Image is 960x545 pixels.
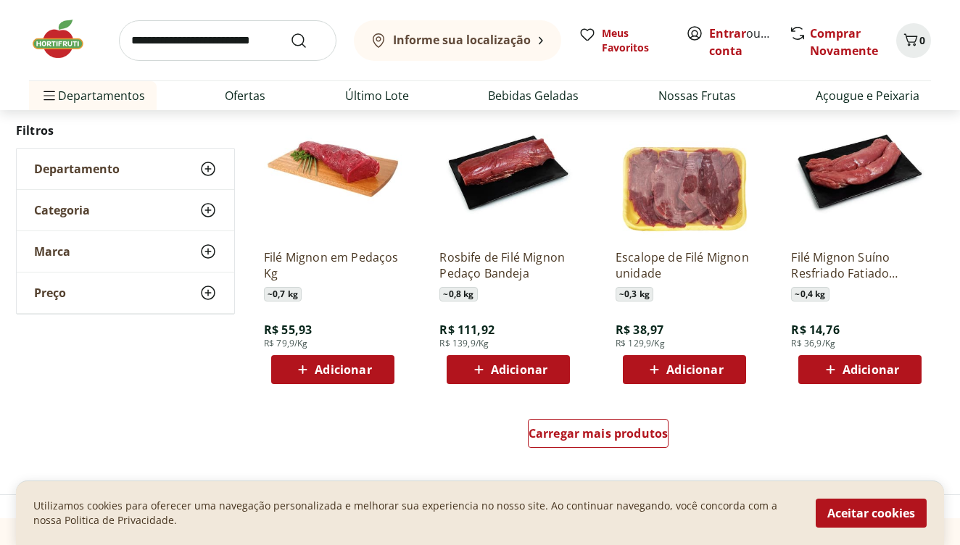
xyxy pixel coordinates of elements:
span: ou [709,25,774,59]
button: Categoria [17,190,234,230]
span: 0 [919,33,925,47]
span: R$ 111,92 [439,322,494,338]
button: Marca [17,231,234,272]
span: ~ 0,4 kg [791,287,829,301]
a: Comprar Novamente [810,25,878,59]
a: Açougue e Peixaria [816,87,919,104]
span: R$ 14,76 [791,322,839,338]
img: Escalope de Filé Mignon unidade [616,100,753,238]
span: Departamento [34,162,120,176]
a: Carregar mais produtos [528,419,669,454]
button: Departamento [17,149,234,189]
a: Entrar [709,25,746,41]
a: Filé Mignon em Pedaços Kg [264,249,402,281]
img: Hortifruti [29,17,102,61]
button: Adicionar [623,355,746,384]
a: Meus Favoritos [579,26,669,55]
button: Adicionar [271,355,394,384]
a: Criar conta [709,25,789,59]
a: Escalope de Filé Mignon unidade [616,249,753,281]
button: Adicionar [798,355,922,384]
span: R$ 36,9/Kg [791,338,835,349]
span: Carregar mais produtos [529,428,669,439]
a: Filé Mignon Suíno Resfriado Fatiado Unidade [791,249,929,281]
a: Último Lote [345,87,409,104]
h2: Filtros [16,116,235,145]
a: Bebidas Geladas [488,87,579,104]
input: search [119,20,336,61]
button: Adicionar [447,355,570,384]
span: Adicionar [666,364,723,375]
span: Meus Favoritos [602,26,669,55]
button: Aceitar cookies [816,499,927,528]
span: ~ 0,8 kg [439,287,477,301]
a: Nossas Frutas [658,87,736,104]
span: R$ 139,9/Kg [439,338,489,349]
span: ~ 0,3 kg [616,287,653,301]
a: Rosbife de Filé Mignon Pedaço Bandeja [439,249,577,281]
button: Menu [41,78,58,113]
button: Informe sua localização [354,20,561,61]
span: R$ 38,97 [616,322,663,338]
span: R$ 129,9/Kg [616,338,665,349]
span: R$ 55,93 [264,322,312,338]
span: Departamentos [41,78,145,113]
button: Carrinho [896,23,931,58]
img: Rosbife de Filé Mignon Pedaço Bandeja [439,100,577,238]
span: Adicionar [315,364,371,375]
b: Informe sua localização [393,32,531,48]
img: Filé Mignon Suíno Resfriado Fatiado Unidade [791,100,929,238]
span: Categoria [34,203,90,217]
span: Adicionar [491,364,547,375]
img: Filé Mignon em Pedaços Kg [264,100,402,238]
a: Ofertas [225,87,265,104]
span: Adicionar [843,364,899,375]
span: R$ 79,9/Kg [264,338,308,349]
button: Submit Search [290,32,325,49]
span: Preço [34,286,66,300]
p: Utilizamos cookies para oferecer uma navegação personalizada e melhorar sua experiencia no nosso ... [33,499,798,528]
button: Preço [17,272,234,313]
span: Marca [34,244,70,259]
span: ~ 0,7 kg [264,287,302,301]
